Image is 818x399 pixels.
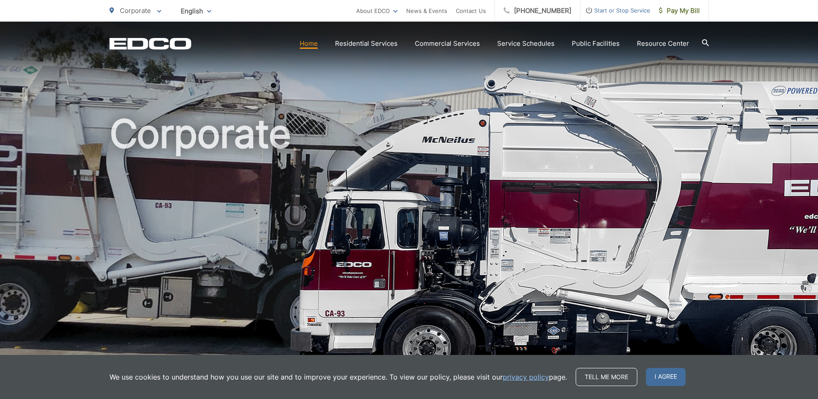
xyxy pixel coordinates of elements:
a: Service Schedules [497,38,555,49]
a: Commercial Services [415,38,480,49]
span: I agree [646,368,686,386]
a: Home [300,38,318,49]
span: Pay My Bill [659,6,700,16]
span: Corporate [120,6,151,15]
a: Tell me more [576,368,637,386]
a: Resource Center [637,38,689,49]
a: Contact Us [456,6,486,16]
a: EDCD logo. Return to the homepage. [110,38,191,50]
a: Residential Services [335,38,398,49]
h1: Corporate [110,112,709,386]
a: privacy policy [503,372,549,382]
a: About EDCO [356,6,398,16]
a: News & Events [406,6,447,16]
a: Public Facilities [572,38,620,49]
span: English [174,3,218,19]
p: We use cookies to understand how you use our site and to improve your experience. To view our pol... [110,372,567,382]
